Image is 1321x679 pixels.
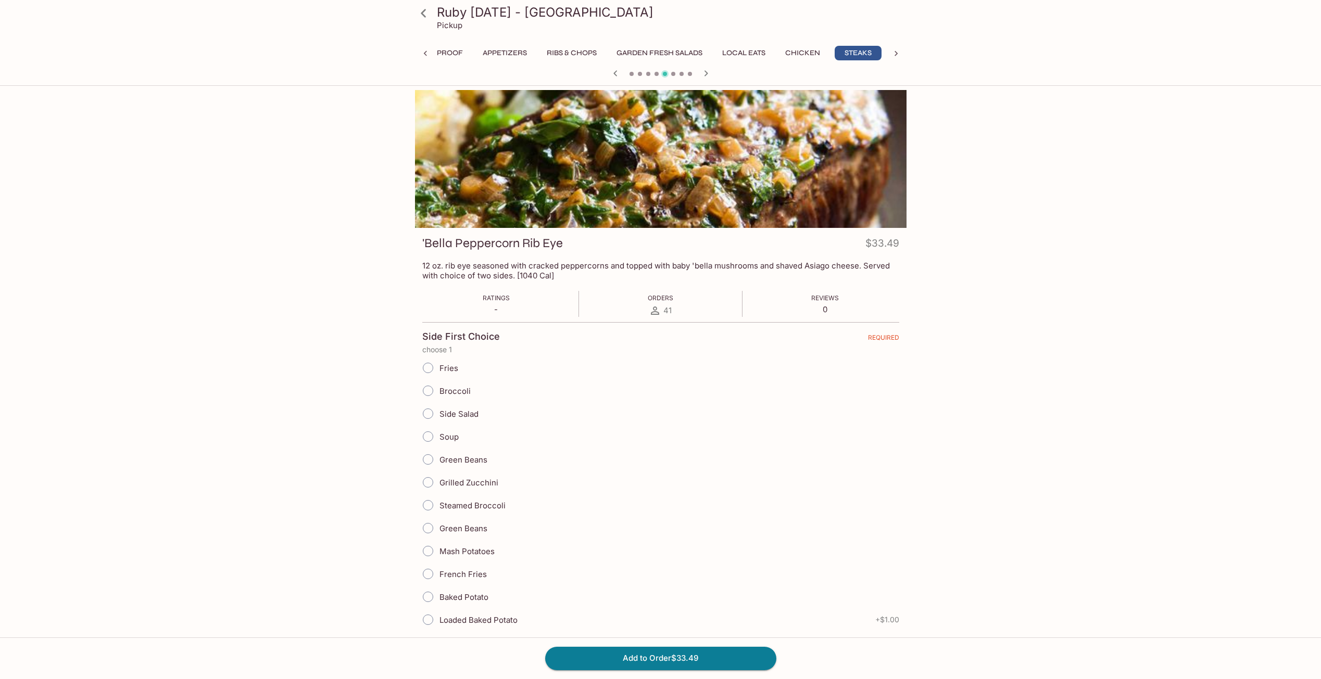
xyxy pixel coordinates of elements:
p: choose 1 [422,345,899,354]
span: Green Beans [439,455,487,465]
span: Steamed Broccoli [439,501,506,510]
button: Local Eats [716,46,771,60]
h4: Side First Choice [422,331,500,342]
button: Add to Order$33.49 [545,647,776,670]
p: Pickup [437,20,462,30]
span: 41 [663,305,672,315]
span: + $1.00 [875,616,899,624]
button: Garden Fresh Salads [611,46,708,60]
span: REQUIRED [868,334,899,345]
h4: $33.49 [865,235,899,255]
button: Zero Proof [409,46,469,60]
button: Steaks [835,46,882,60]
span: Grilled Zucchini [439,478,498,488]
div: 'Bella Peppercorn Rib Eye [415,90,907,228]
span: Mash Potatoes [439,546,495,556]
span: French Fries [439,569,487,579]
span: Soup [439,432,459,442]
span: Orders [648,294,673,302]
h3: 'Bella Peppercorn Rib Eye [422,235,563,251]
span: Loaded Baked Potato [439,615,518,625]
p: 0 [811,304,839,314]
span: Broccoli [439,386,471,396]
span: Reviews [811,294,839,302]
span: Ratings [483,294,510,302]
p: - [483,304,510,314]
p: 12 oz. rib eye seasoned with cracked peppercorns and topped with baby 'bella mushrooms and shaved... [422,261,899,280]
button: Appetizers [477,46,533,60]
button: Ribs & Chops [541,46,602,60]
span: Baked Potato [439,592,488,602]
h3: Ruby [DATE] - [GEOGRAPHIC_DATA] [437,4,902,20]
span: Fries [439,363,458,373]
button: Chicken [779,46,826,60]
span: Green Beans [439,523,487,533]
span: Side Salad [439,409,479,419]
